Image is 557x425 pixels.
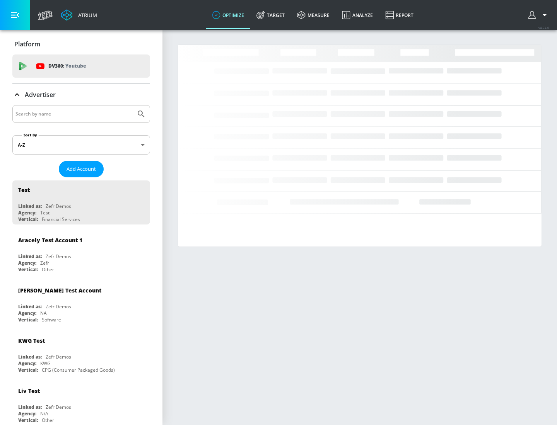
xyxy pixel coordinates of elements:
[18,186,30,194] div: Test
[18,404,42,410] div: Linked as:
[18,417,38,423] div: Vertical:
[65,62,86,70] p: Youtube
[18,354,42,360] div: Linked as:
[12,331,150,375] div: KWG TestLinked as:Zefr DemosAgency:KWGVertical:CPG (Consumer Packaged Goods)
[75,12,97,19] div: Atrium
[206,1,250,29] a: optimize
[12,281,150,325] div: [PERSON_NAME] Test AccountLinked as:Zefr DemosAgency:NAVertical:Software
[12,54,150,78] div: DV360: Youtube
[12,180,150,224] div: TestLinked as:Zefr DemosAgency:TestVertical:Financial Services
[42,316,61,323] div: Software
[12,231,150,275] div: Aracely Test Account 1Linked as:Zefr DemosAgency:ZefrVertical:Other
[18,310,36,316] div: Agency:
[18,360,36,367] div: Agency:
[42,417,54,423] div: Other
[61,9,97,21] a: Atrium
[46,253,71,260] div: Zefr Demos
[46,354,71,360] div: Zefr Demos
[42,367,115,373] div: CPG (Consumer Packaged Goods)
[40,410,48,417] div: N/A
[18,387,40,394] div: Liv Test
[18,209,36,216] div: Agency:
[250,1,291,29] a: Target
[18,303,42,310] div: Linked as:
[18,337,45,344] div: KWG Test
[18,236,82,244] div: Aracely Test Account 1
[15,109,133,119] input: Search by name
[336,1,379,29] a: Analyze
[18,410,36,417] div: Agency:
[18,203,42,209] div: Linked as:
[18,260,36,266] div: Agency:
[18,216,38,223] div: Vertical:
[40,209,50,216] div: Test
[291,1,336,29] a: measure
[25,90,56,99] p: Advertiser
[18,253,42,260] div: Linked as:
[18,367,38,373] div: Vertical:
[18,287,101,294] div: [PERSON_NAME] Test Account
[14,40,40,48] p: Platform
[40,360,51,367] div: KWG
[46,203,71,209] div: Zefr Demos
[42,216,80,223] div: Financial Services
[22,133,39,138] label: Sort By
[40,310,47,316] div: NA
[42,266,54,273] div: Other
[12,135,150,155] div: A-Z
[67,165,96,173] span: Add Account
[46,404,71,410] div: Zefr Demos
[12,33,150,55] div: Platform
[59,161,104,177] button: Add Account
[48,62,86,70] p: DV360:
[379,1,420,29] a: Report
[18,316,38,323] div: Vertical:
[538,25,549,30] span: v 4.24.0
[12,84,150,105] div: Advertiser
[46,303,71,310] div: Zefr Demos
[18,266,38,273] div: Vertical:
[40,260,49,266] div: Zefr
